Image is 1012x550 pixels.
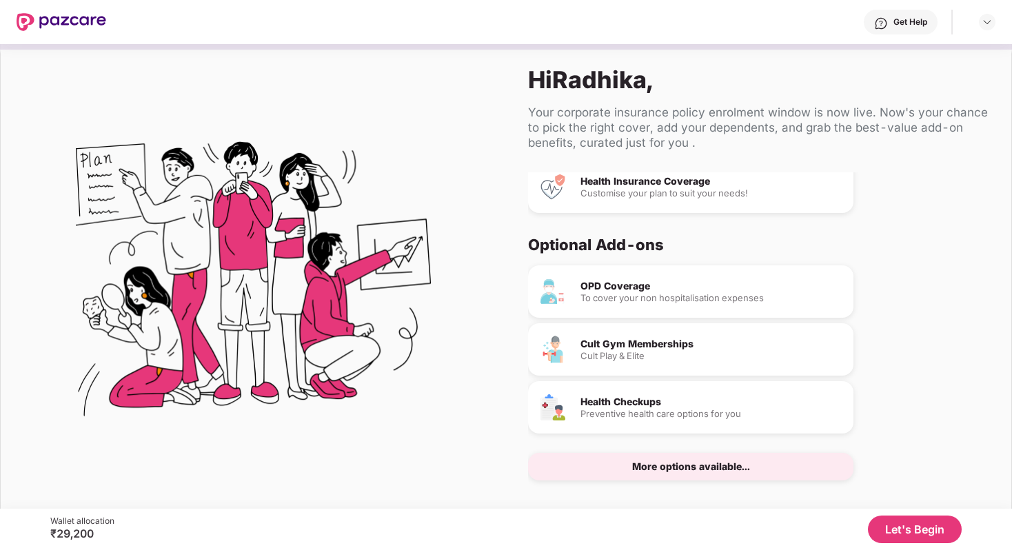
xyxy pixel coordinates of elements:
div: ₹29,200 [50,527,114,540]
div: To cover your non hospitalisation expenses [580,294,842,303]
div: OPD Coverage [580,281,842,291]
div: Get Help [893,17,927,28]
div: Cult Play & Elite [580,352,842,360]
img: OPD Coverage [539,278,567,305]
div: Preventive health care options for you [580,409,842,418]
img: New Pazcare Logo [17,13,106,31]
div: Optional Add-ons [528,235,978,254]
div: Hi Radhika , [528,65,989,94]
img: svg+xml;base64,PHN2ZyBpZD0iSGVscC0zMngzMiIgeG1sbnM9Imh0dHA6Ly93d3cudzMub3JnLzIwMDAvc3ZnIiB3aWR0aD... [874,17,888,30]
div: More options available... [632,462,750,471]
div: Your corporate insurance policy enrolment window is now live. Now's your chance to pick the right... [528,105,989,150]
div: Cult Gym Memberships [580,339,842,349]
div: Health Checkups [580,397,842,407]
img: Cult Gym Memberships [539,336,567,363]
div: Health Insurance Coverage [580,176,842,186]
img: Flex Benefits Illustration [76,106,431,461]
div: Customise your plan to suit your needs! [580,189,842,198]
img: Health Insurance Coverage [539,173,567,201]
img: svg+xml;base64,PHN2ZyBpZD0iRHJvcGRvd24tMzJ4MzIiIHhtbG5zPSJodHRwOi8vd3d3LnczLm9yZy8yMDAwL3N2ZyIgd2... [982,17,993,28]
div: Wallet allocation [50,516,114,527]
img: Health Checkups [539,394,567,421]
button: Let's Begin [868,516,962,543]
